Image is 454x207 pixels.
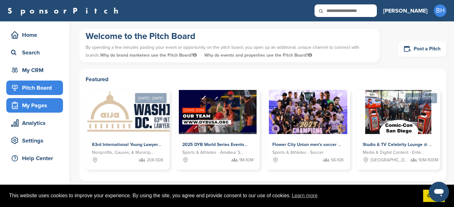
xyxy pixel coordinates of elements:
a: [DATE] - [DATE] Sponsorpitch & Studio & TV Celebrity Lounge @ Comic-Con [GEOGRAPHIC_DATA]. Over 3... [356,80,440,170]
div: [DATE] - [DATE] [406,93,437,103]
img: Sponsorpitch & [269,90,347,134]
span: 5K-10K [331,157,344,164]
div: Settings [9,135,63,146]
span: Nonprofits, Causes, & Municipalities - Professional Development [92,149,154,156]
h3: [PERSON_NAME] [383,6,428,15]
span: Sports & Athletes - Soccer [272,149,324,156]
div: Home [9,29,63,41]
iframe: Button to launch messaging window [429,182,449,202]
a: My CRM [6,63,63,77]
p: By spending a few minutes posting your event or opportunity on the pitch board, you open up an ad... [86,42,373,61]
div: [DATE] - [DATE] [135,93,167,103]
div: Analytics [9,117,63,129]
span: Sports & Athletes - Amateur Sports Leagues [182,149,244,156]
span: [GEOGRAPHIC_DATA], [GEOGRAPHIC_DATA] [371,157,409,164]
span: 63rd International Young Lawyers' Congress [92,142,182,147]
img: Sponsorpitch & [179,90,257,134]
div: Search [9,47,63,58]
span: Media & Digital Content - Entertainment [363,149,425,156]
a: [DATE] - [DATE] Sponsorpitch & 63rd International Young Lawyers' Congress Nonprofits, Causes, & M... [86,80,170,170]
a: SponsorPitch [8,7,122,15]
div: Pitch Board [9,82,63,93]
a: [PERSON_NAME] [383,4,428,18]
a: Search [6,45,63,60]
div: Help Center [9,153,63,164]
span: This website uses cookies to improve your experience. By using the site, you agree and provide co... [9,191,418,200]
a: Pitch Board [6,81,63,95]
h1: Welcome to the Pitch Board [86,31,373,42]
span: 20K-50K [147,157,163,164]
span: 2025 DYB World Series Events [182,142,244,147]
a: Post a Pitch [399,41,446,57]
span: 10M-100M [418,157,438,164]
a: Sponsorpitch & 2025 DYB World Series Events Sports & Athletes - Amateur Sports Leagues 1M-10M [176,90,260,170]
a: Home [6,28,63,42]
a: Sponsorpitch & Flower City Union men's soccer & Flower City 1872 women's soccer Sports & Athletes... [266,90,350,170]
a: Analytics [6,116,63,130]
span: Why do events and properties use the Pitch Board? [204,53,312,58]
span: Why do brand marketers use the Pitch Board? [100,53,198,58]
div: My Pages [9,100,63,111]
div: My CRM [9,64,63,76]
h2: Featured [86,75,440,84]
a: Settings [6,133,63,148]
span: 1M-10M [239,157,253,164]
img: Sponsorpitch & [86,90,211,134]
a: learn more about cookies [291,191,319,200]
span: Flower City Union men's soccer & Flower City 1872 women's soccer [272,142,410,147]
a: dismiss cookie message [423,190,445,202]
span: BH [434,4,446,17]
img: Sponsorpitch & [365,90,431,134]
a: My Pages [6,98,63,113]
a: Help Center [6,151,63,165]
